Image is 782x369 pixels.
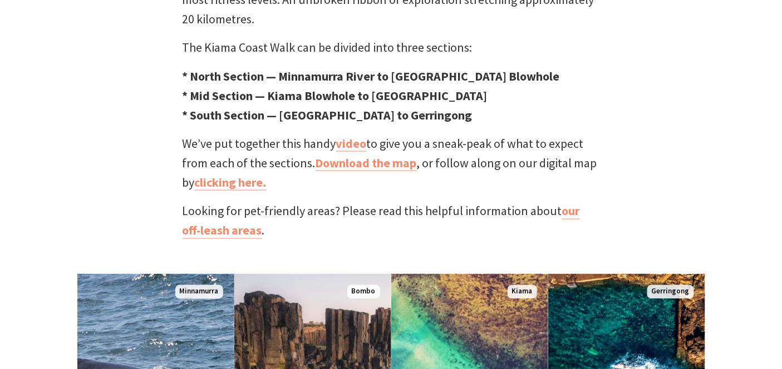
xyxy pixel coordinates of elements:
p: We’ve put together this handy to give you a sneak-peak of what to expect from each of the section... [183,134,600,193]
strong: * North Section — Minnamurra River to [GEOGRAPHIC_DATA] Blowhole [183,68,560,84]
strong: * Mid Section — Kiama Blowhole to [GEOGRAPHIC_DATA] [183,88,488,103]
a: clicking here. [195,174,267,191]
a: our off-leash areas [183,203,580,239]
a: video [336,136,367,152]
strong: * South Section — [GEOGRAPHIC_DATA] to Gerringong [183,107,473,123]
p: Looking for pet-friendly areas? Please read this helpful information about . [183,202,600,241]
span: Minnamurra [175,285,223,299]
span: Kiama [508,285,537,299]
a: Download the map [316,155,417,171]
span: Bombo [347,285,380,299]
p: The Kiama Coast Walk can be divided into three sections: [183,38,600,57]
span: Gerringong [647,285,694,299]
